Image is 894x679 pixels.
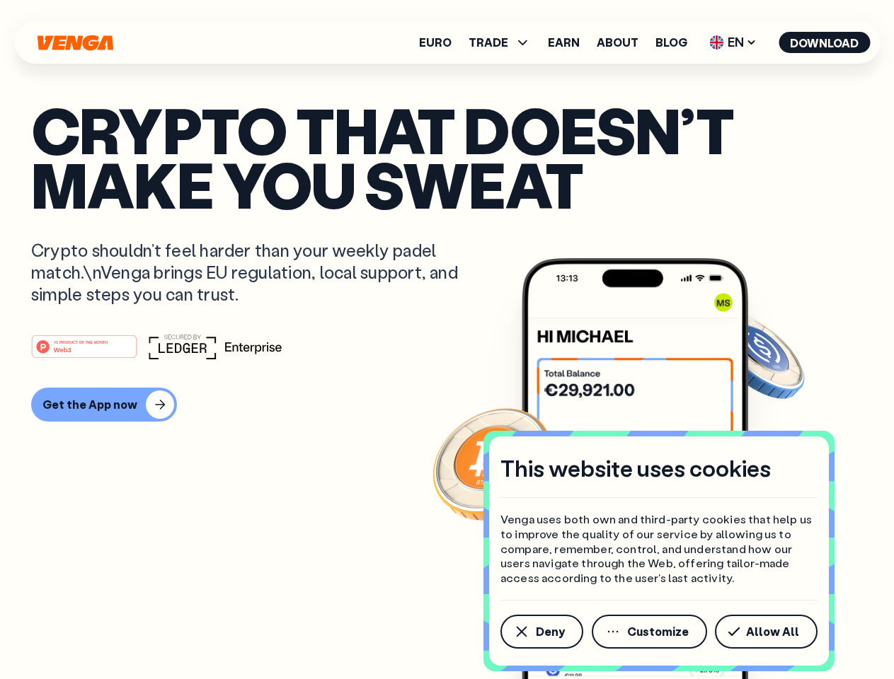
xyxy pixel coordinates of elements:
button: Deny [500,615,583,649]
a: Blog [655,37,687,48]
img: flag-uk [709,35,723,50]
a: Get the App now [31,388,863,422]
tspan: #1 PRODUCT OF THE MONTH [54,339,108,344]
span: TRADE [469,37,508,48]
button: Download [779,32,870,53]
a: About [597,37,638,48]
p: Crypto that doesn’t make you sweat [31,103,863,211]
a: Earn [548,37,580,48]
span: Allow All [746,626,799,637]
span: Customize [627,626,689,637]
div: Get the App now [42,397,137,412]
button: Customize [592,615,707,649]
h4: This website uses cookies [500,453,771,483]
tspan: Web3 [54,345,71,353]
span: Deny [536,626,565,637]
svg: Home [35,35,115,51]
a: #1 PRODUCT OF THE MONTHWeb3 [31,343,137,361]
button: Get the App now [31,388,177,422]
img: Bitcoin [430,400,557,527]
span: EN [704,31,762,54]
a: Euro [419,37,452,48]
p: Venga uses both own and third-party cookies that help us to improve the quality of our service by... [500,512,818,586]
span: TRADE [469,34,531,51]
p: Crypto shouldn’t feel harder than your weekly padel match.\nVenga brings EU regulation, local sup... [31,239,478,306]
button: Allow All [715,615,818,649]
img: USDC coin [706,304,808,406]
